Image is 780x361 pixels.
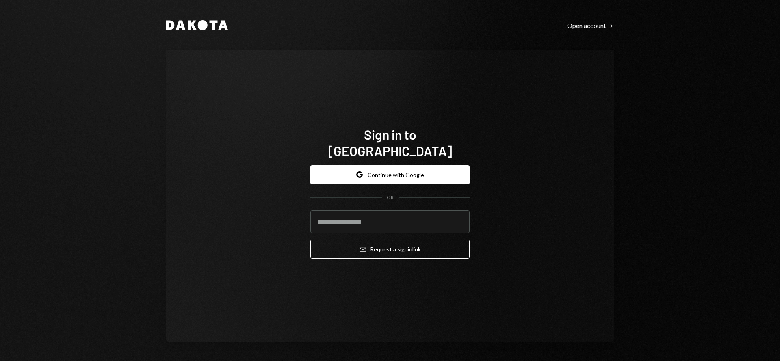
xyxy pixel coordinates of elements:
[387,194,394,201] div: OR
[567,22,614,30] div: Open account
[310,240,470,259] button: Request a signinlink
[310,165,470,184] button: Continue with Google
[567,21,614,30] a: Open account
[310,126,470,159] h1: Sign in to [GEOGRAPHIC_DATA]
